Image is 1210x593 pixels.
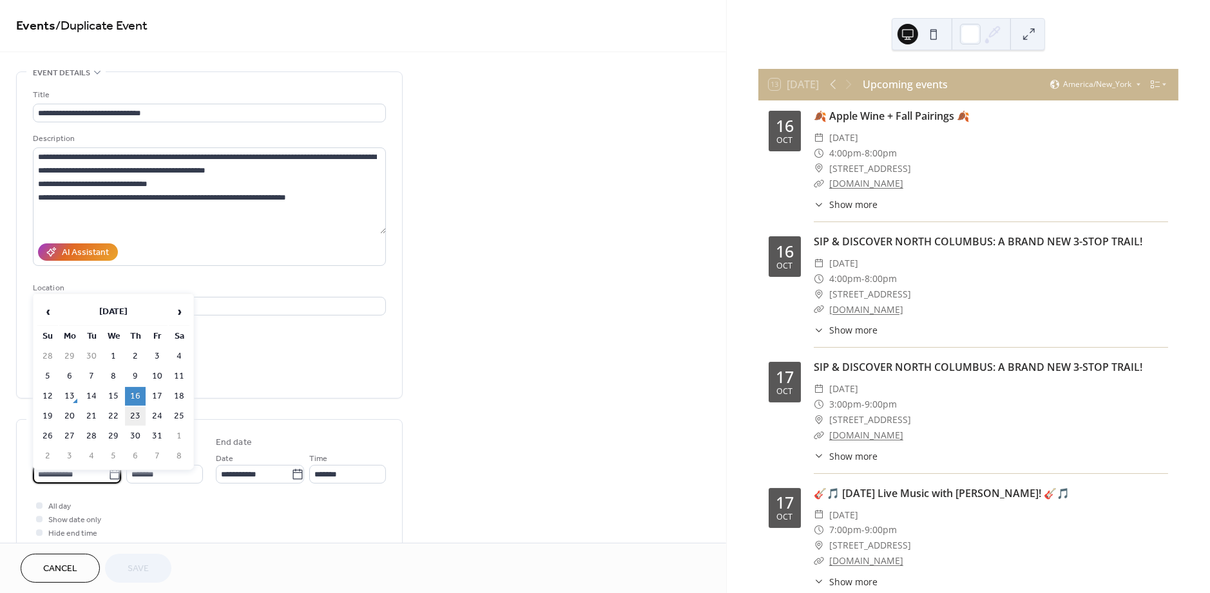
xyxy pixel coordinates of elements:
td: 4 [169,347,189,366]
div: Title [33,88,383,102]
div: Oct [776,262,792,270]
span: 3:00pm [829,397,861,412]
td: 5 [103,447,124,466]
div: ​ [814,538,824,553]
td: 14 [81,387,102,406]
td: 20 [59,407,80,426]
td: 26 [37,427,58,446]
span: Event details [33,66,90,80]
span: [STREET_ADDRESS] [829,412,911,428]
td: 7 [147,447,168,466]
button: Cancel [21,554,100,583]
td: 30 [125,427,146,446]
td: 3 [59,447,80,466]
button: ​Show more [814,323,878,337]
div: ​ [814,198,824,211]
a: [DOMAIN_NAME] [829,429,903,441]
th: Su [37,327,58,346]
td: 28 [37,347,58,366]
a: SIP & DISCOVER NORTH COLUMBUS: A BRAND NEW 3-STOP TRAIL! [814,360,1142,374]
td: 28 [81,427,102,446]
td: 3 [147,347,168,366]
div: ​ [814,428,824,443]
td: 2 [37,447,58,466]
div: ​ [814,176,824,191]
span: › [169,299,189,325]
td: 19 [37,407,58,426]
a: SIP & DISCOVER NORTH COLUMBUS: A BRAND NEW 3-STOP TRAIL! [814,234,1142,249]
span: America/New_York [1063,80,1131,88]
a: Events [16,14,55,39]
span: Show more [829,323,878,337]
div: 16 [776,118,794,134]
div: ​ [814,256,824,271]
th: [DATE] [59,298,168,326]
div: ​ [814,146,824,161]
a: 🎸🎵 [DATE] Live Music with [PERSON_NAME]! 🎸🎵 [814,486,1070,500]
a: [DOMAIN_NAME] [829,554,903,567]
div: ​ [814,287,824,302]
td: 5 [37,367,58,386]
span: 9:00pm [865,397,897,412]
td: 10 [147,367,168,386]
span: [DATE] [829,130,858,146]
td: 22 [103,407,124,426]
span: 8:00pm [865,271,897,287]
span: [STREET_ADDRESS] [829,538,911,553]
td: 6 [125,447,146,466]
span: ‹ [38,299,57,325]
td: 6 [59,367,80,386]
td: 21 [81,407,102,426]
div: ​ [814,507,824,523]
span: Show more [829,449,878,463]
th: Sa [169,327,189,346]
span: Time [309,453,327,466]
th: Mo [59,327,80,346]
div: ​ [814,323,824,337]
span: 9:00pm [865,522,897,538]
span: - [861,522,865,538]
div: Upcoming events [863,77,948,92]
th: Fr [147,327,168,346]
td: 1 [169,427,189,446]
button: ​Show more [814,198,878,211]
div: ​ [814,397,824,412]
span: [DATE] [829,256,858,271]
td: 8 [169,447,189,466]
th: Th [125,327,146,346]
span: [DATE] [829,381,858,397]
td: 30 [81,347,102,366]
td: 1 [103,347,124,366]
span: All day [48,500,71,514]
span: - [861,397,865,412]
span: [DATE] [829,507,858,523]
a: 🍂 Apple Wine + Fall Pairings 🍂 [814,109,970,123]
span: 4:00pm [829,271,861,287]
td: 24 [147,407,168,426]
span: - [861,271,865,287]
div: ​ [814,302,824,317]
div: ​ [814,553,824,569]
td: 13 [59,387,80,406]
th: Tu [81,327,102,346]
span: [STREET_ADDRESS] [829,161,911,176]
div: Oct [776,388,792,396]
span: / Duplicate Event [55,14,148,39]
span: Date [216,453,233,466]
div: ​ [814,130,824,146]
div: ​ [814,381,824,397]
td: 11 [169,367,189,386]
td: 7 [81,367,102,386]
div: ​ [814,575,824,588]
span: - [861,146,865,161]
td: 18 [169,387,189,406]
div: 17 [776,369,794,385]
td: 27 [59,427,80,446]
span: 8:00pm [865,146,897,161]
td: 15 [103,387,124,406]
button: AI Assistant [38,243,118,261]
button: ​Show more [814,575,878,588]
div: ​ [814,271,824,287]
div: Description [33,132,383,146]
td: 8 [103,367,124,386]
